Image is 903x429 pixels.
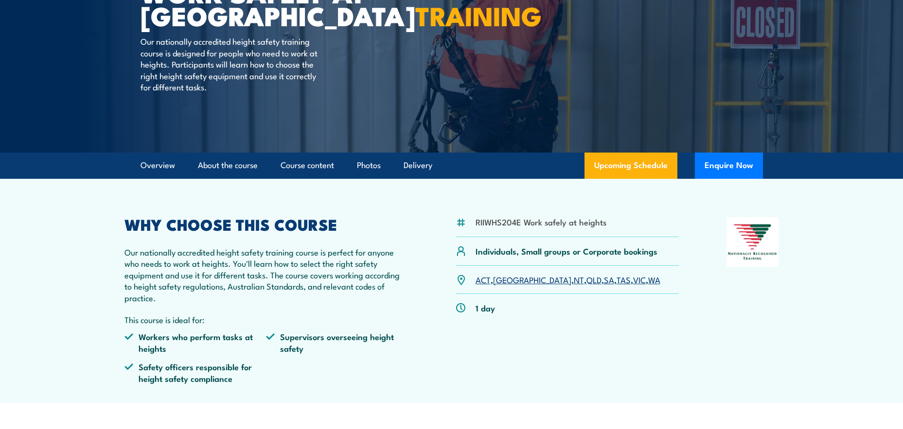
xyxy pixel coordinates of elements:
[648,274,660,285] a: WA
[726,217,779,267] img: Nationally Recognised Training logo.
[476,274,660,285] p: , , , , , , ,
[124,361,266,384] li: Safety officers responsible for height safety compliance
[266,331,408,354] li: Supervisors overseeing height safety
[124,217,408,231] h2: WHY CHOOSE THIS COURSE
[124,331,266,354] li: Workers who perform tasks at heights
[584,153,677,179] a: Upcoming Schedule
[476,245,657,257] p: Individuals, Small groups or Corporate bookings
[281,153,334,178] a: Course content
[493,274,571,285] a: [GEOGRAPHIC_DATA]
[586,274,602,285] a: QLD
[141,35,318,92] p: Our nationally accredited height safety training course is designed for people who need to work a...
[141,153,175,178] a: Overview
[404,153,432,178] a: Delivery
[476,274,491,285] a: ACT
[633,274,646,285] a: VIC
[604,274,614,285] a: SA
[357,153,381,178] a: Photos
[617,274,631,285] a: TAS
[198,153,258,178] a: About the course
[695,153,763,179] button: Enquire Now
[574,274,584,285] a: NT
[124,314,408,325] p: This course is ideal for:
[476,216,606,227] li: RIIWHS204E Work safely at heights
[124,246,408,303] p: Our nationally accredited height safety training course is perfect for anyone who needs to work a...
[476,302,495,313] p: 1 day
